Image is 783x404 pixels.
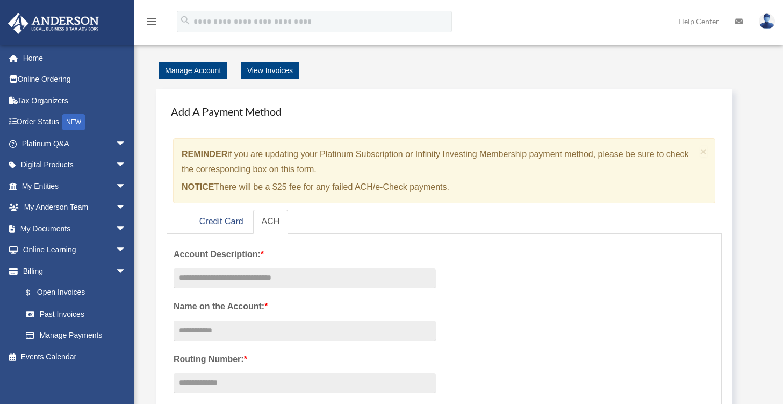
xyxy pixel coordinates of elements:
p: There will be a $25 fee for any failed ACH/e-Check payments. [182,180,696,195]
i: search [179,15,191,26]
label: Account Description: [174,247,436,262]
h4: Add A Payment Method [167,100,722,123]
a: Billingarrow_drop_down [8,260,142,282]
a: My Documentsarrow_drop_down [8,218,142,239]
a: Home [8,47,142,69]
div: NEW [62,114,85,130]
a: Digital Productsarrow_drop_down [8,154,142,176]
a: Tax Organizers [8,90,142,111]
a: Online Learningarrow_drop_down [8,239,142,261]
a: View Invoices [241,62,299,79]
span: arrow_drop_down [116,175,137,197]
strong: REMINDER [182,150,227,159]
a: menu [145,19,158,28]
div: if you are updating your Platinum Subscription or Infinity Investing Membership payment method, p... [173,138,715,203]
span: $ [32,286,37,300]
a: Platinum Q&Aarrow_drop_down [8,133,142,154]
a: Manage Account [159,62,227,79]
i: menu [145,15,158,28]
img: Anderson Advisors Platinum Portal [5,13,102,34]
a: Events Calendar [8,346,142,367]
a: Order StatusNEW [8,111,142,133]
strong: NOTICE [182,182,214,192]
span: arrow_drop_down [116,218,137,240]
span: arrow_drop_down [116,133,137,155]
a: Credit Card [191,210,252,234]
span: arrow_drop_down [116,154,137,176]
label: Routing Number: [174,352,436,367]
a: My Entitiesarrow_drop_down [8,175,142,197]
a: My Anderson Teamarrow_drop_down [8,197,142,218]
a: $Open Invoices [15,282,142,304]
span: arrow_drop_down [116,260,137,282]
button: Close [700,146,707,157]
img: User Pic [759,13,775,29]
a: Past Invoices [15,303,142,325]
span: arrow_drop_down [116,239,137,261]
span: × [700,145,707,158]
label: Name on the Account: [174,299,436,314]
a: ACH [253,210,289,234]
a: Manage Payments [15,325,137,346]
a: Online Ordering [8,69,142,90]
span: arrow_drop_down [116,197,137,219]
